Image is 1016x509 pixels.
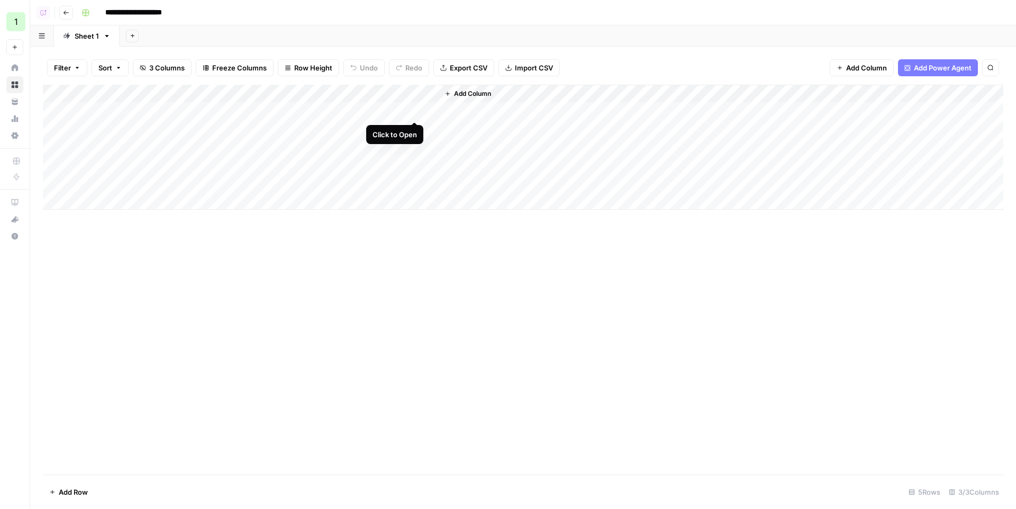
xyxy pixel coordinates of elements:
button: 3 Columns [133,59,192,76]
a: Your Data [6,93,23,110]
a: Sheet 1 [54,25,120,47]
button: Add Row [43,484,94,501]
button: Help + Support [6,228,23,245]
span: Export CSV [450,62,487,73]
span: Redo [405,62,422,73]
span: Add Power Agent [914,62,972,73]
span: Add Row [59,487,88,497]
button: Add Column [440,87,495,101]
div: Sheet 1 [75,31,99,41]
span: Undo [360,62,378,73]
span: Add Column [846,62,887,73]
div: 5 Rows [904,484,945,501]
a: Usage [6,110,23,127]
span: Sort [98,62,112,73]
span: Add Column [454,89,491,99]
a: AirOps Academy [6,194,23,211]
span: 3 Columns [149,62,185,73]
a: Settings [6,127,23,144]
button: Add Power Agent [898,59,978,76]
div: Click to Open [373,129,417,140]
button: Import CSV [498,59,560,76]
span: Row Height [294,62,332,73]
button: Workspace: 1ma [6,8,23,35]
span: Import CSV [515,62,553,73]
a: Home [6,59,23,76]
button: Filter [47,59,87,76]
button: Freeze Columns [196,59,274,76]
span: Freeze Columns [212,62,267,73]
button: Export CSV [433,59,494,76]
span: Filter [54,62,71,73]
div: What's new? [7,211,23,227]
span: 1 [14,15,18,28]
button: What's new? [6,211,23,228]
button: Undo [343,59,385,76]
button: Row Height [278,59,339,76]
button: Sort [92,59,129,76]
button: Add Column [830,59,894,76]
button: Redo [389,59,429,76]
a: Browse [6,76,23,93]
div: 3/3 Columns [945,484,1003,501]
